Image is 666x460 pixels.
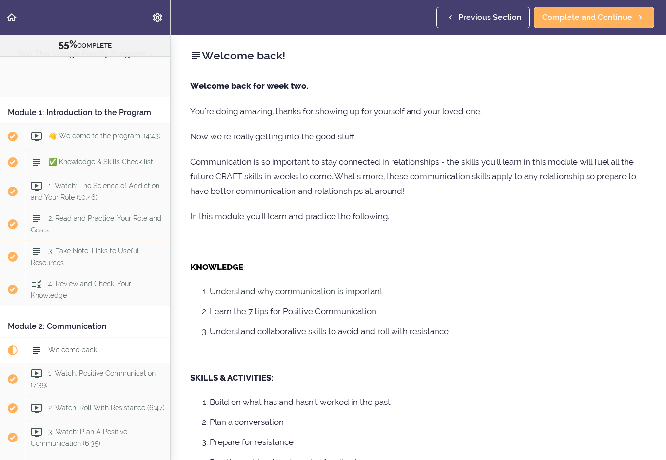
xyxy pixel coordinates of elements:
[190,262,243,272] strong: KNOWLEDGE
[458,12,522,23] span: Previous Section
[190,373,273,383] strong: SKILLS & ACTIVITIES:
[31,247,139,266] span: 3. Take Note: Links to Useful Resources
[190,104,646,118] p: You're doing amazing, thanks for showing up for yourself and your loved one.
[210,326,449,336] span: Understand collaborative skills to avoid and roll with resistance
[48,404,165,412] span: 2. Watch: Roll With Resistance (6:47)
[243,262,245,272] span: :
[12,38,158,51] div: COMPLETE
[6,12,18,23] svg: Back to course curriculum
[210,305,646,318] li: Learn the 7 tips for Positive Communication
[210,417,284,427] span: Plan a conversation
[190,47,646,64] h2: Welcome back!
[31,428,127,447] span: 3. Watch: Plan A Positive Communication (6:35)
[31,214,161,233] span: 2. Read and Practice: Your Role and Goals
[59,38,77,50] span: 55%
[542,12,632,23] span: Complete and Continue
[210,287,383,296] span: Understand why communication is important
[190,129,646,144] p: Now we're really getting into the good stuff.
[48,346,98,354] span: Welcome back!
[190,154,646,198] p: Communication is so important to stay connected in relationships - the skills you'll learn in thi...
[210,436,646,448] li: Prepare for resistance
[436,7,530,28] a: Previous Section
[152,12,163,23] svg: Settings Menu
[190,209,646,224] p: In this module you'll learn and practice the following.
[31,369,156,388] span: 1. Watch: Positive Communication (7:39)
[31,280,131,299] span: 4. Review and Check: Your Knowledge
[534,7,654,28] a: Complete and Continue
[48,132,161,140] span: 👋 Welcome to the program! (4:43)
[48,158,153,166] span: ✅ Knowledge & Skills Check list
[190,81,308,91] strong: Welcome back for week two.
[210,397,391,407] span: Build on what has and hasn't worked in the past
[31,182,159,201] span: 1. Watch: The Science of Addiction and Your Role (10:46)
